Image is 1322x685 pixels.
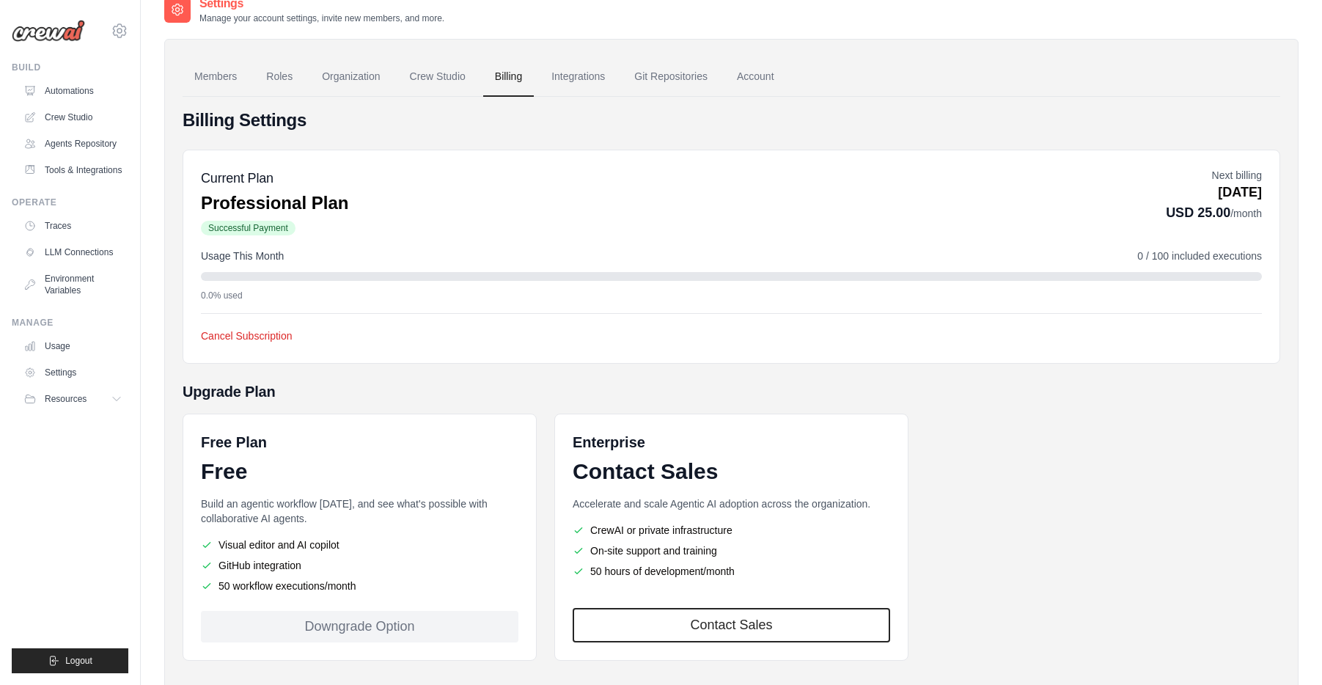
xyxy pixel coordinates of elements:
a: Environment Variables [18,267,128,302]
a: Settings [18,361,128,384]
li: 50 workflow executions/month [201,579,518,593]
p: Next billing [1166,168,1262,183]
iframe: Chat Widget [1249,615,1322,685]
h6: Enterprise [573,432,890,453]
span: Successful Payment [201,221,295,235]
h6: Free Plan [201,432,267,453]
span: /month [1230,208,1262,219]
a: Contact Sales [573,608,890,642]
li: Visual editor and AI copilot [201,538,518,552]
a: Usage [18,334,128,358]
p: Accelerate and scale Agentic AI adoption across the organization. [573,497,890,511]
span: Logout [65,655,92,667]
a: Roles [254,57,304,97]
p: Build an agentic workflow [DATE], and see what's possible with collaborative AI agents. [201,497,518,526]
h5: Current Plan [201,168,348,188]
a: Crew Studio [18,106,128,129]
h5: Upgrade Plan [183,381,1280,402]
a: Account [725,57,786,97]
a: Automations [18,79,128,103]
button: Resources [18,387,128,411]
p: [DATE] [1166,183,1262,202]
div: Build [12,62,128,73]
a: Traces [18,214,128,238]
li: CrewAI or private infrastructure [573,523,890,538]
li: On-site support and training [573,543,890,558]
div: Contact Sales [573,458,890,485]
a: Organization [310,57,392,97]
li: GitHub integration [201,558,518,573]
button: Logout [12,648,128,673]
span: 0 / 100 included executions [1137,249,1262,263]
a: Integrations [540,57,617,97]
p: Professional Plan [201,191,348,215]
a: Agents Repository [18,132,128,155]
span: Usage This Month [201,249,284,263]
a: Crew Studio [398,57,477,97]
img: Logo [12,20,85,42]
button: Cancel Subscription [201,329,293,343]
a: Tools & Integrations [18,158,128,182]
div: Downgrade Option [201,611,518,642]
li: 50 hours of development/month [573,564,890,579]
h4: Billing Settings [183,109,1280,132]
a: Billing [483,57,534,97]
a: Git Repositories [623,57,719,97]
div: Operate [12,197,128,208]
span: Resources [45,393,87,405]
p: Manage your account settings, invite new members, and more. [199,12,444,24]
a: Members [183,57,249,97]
div: Free [201,458,518,485]
p: USD 25.00 [1166,202,1262,223]
span: 0.0% used [201,290,243,301]
div: Manage [12,317,128,329]
a: LLM Connections [18,241,128,264]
